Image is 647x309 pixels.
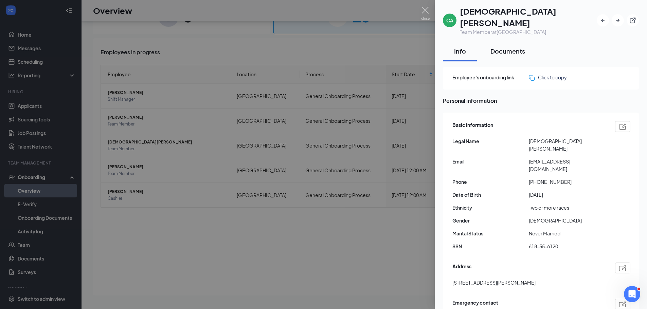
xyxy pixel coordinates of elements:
span: Gender [452,217,529,224]
span: [DEMOGRAPHIC_DATA][PERSON_NAME] [529,137,605,152]
span: SSN [452,243,529,250]
div: Team Member at [GEOGRAPHIC_DATA] [460,28,597,35]
div: CA [446,17,453,24]
span: Address [452,263,471,273]
button: ExternalLink [627,14,639,26]
svg: ArrowLeftNew [599,17,606,24]
span: Personal information [443,96,639,105]
span: [DEMOGRAPHIC_DATA] [529,217,605,224]
span: Basic information [452,121,493,132]
span: Phone [452,178,529,186]
iframe: Intercom live chat [624,286,640,302]
span: [EMAIL_ADDRESS][DOMAIN_NAME] [529,158,605,173]
span: Ethnicity [452,204,529,211]
span: [DATE] [529,191,605,198]
span: Two or more races [529,204,605,211]
h1: [DEMOGRAPHIC_DATA][PERSON_NAME] [460,5,597,28]
span: Employee's onboarding link [452,74,529,81]
span: Marital Status [452,230,529,237]
span: 618-55-6120 [529,243,605,250]
button: Click to copy [529,74,567,81]
span: Never Married [529,230,605,237]
svg: ArrowRight [614,17,621,24]
svg: ExternalLink [629,17,636,24]
span: [STREET_ADDRESS][PERSON_NAME] [452,279,536,286]
span: Date of Birth [452,191,529,198]
button: ArrowLeftNew [597,14,609,26]
div: Documents [490,47,525,55]
img: click-to-copy.71757273a98fde459dfc.svg [529,75,535,81]
button: ArrowRight [612,14,624,26]
div: Info [450,47,470,55]
span: Email [452,158,529,165]
span: Legal Name [452,137,529,145]
span: [PHONE_NUMBER] [529,178,605,186]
